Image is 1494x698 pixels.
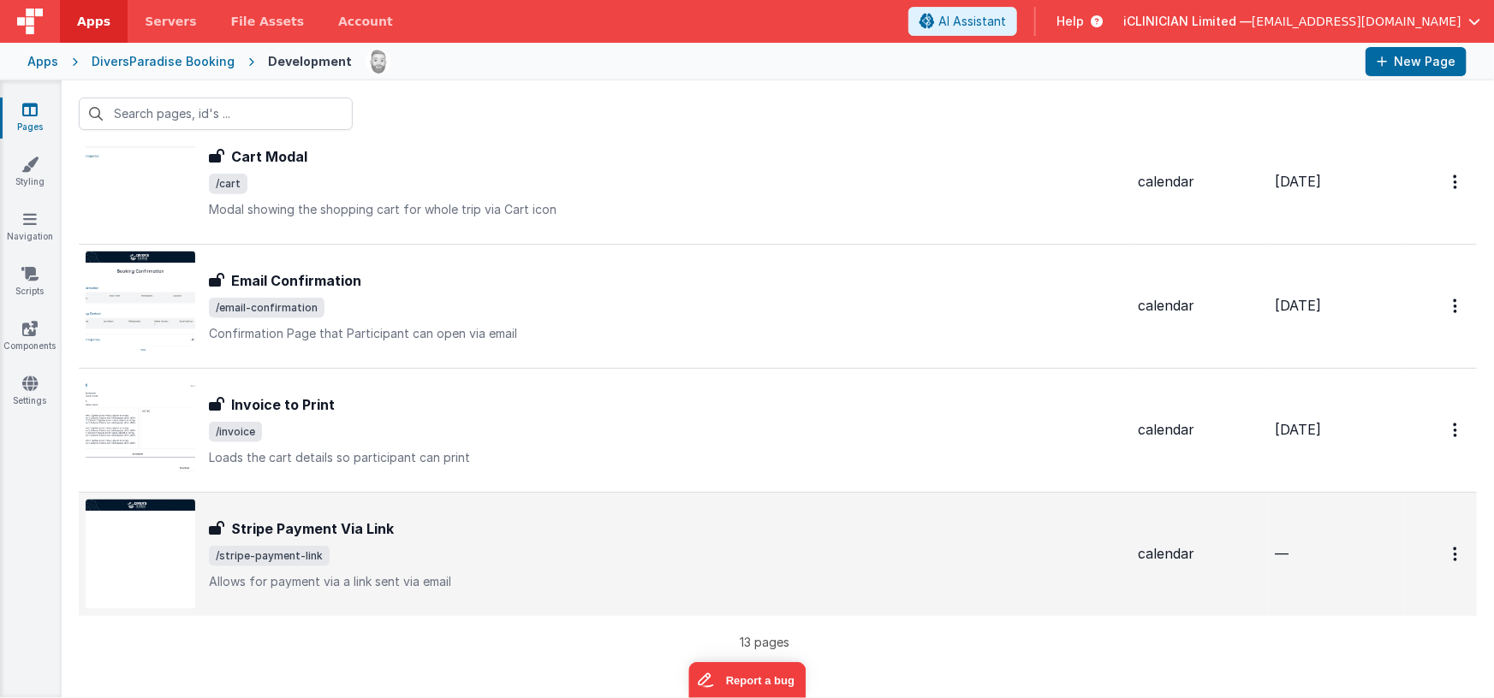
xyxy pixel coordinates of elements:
h3: Email Confirmation [231,270,361,291]
span: /invoice [209,422,262,442]
div: calendar [1138,420,1261,440]
h3: Stripe Payment Via Link [231,518,394,539]
button: iCLINICIAN Limited — [EMAIL_ADDRESS][DOMAIN_NAME] [1123,13,1480,30]
button: Options [1443,536,1470,571]
p: Allows for payment via a link sent via email [209,573,1124,590]
input: Search pages, id's ... [79,98,353,130]
span: /cart [209,174,247,194]
div: DiversParadise Booking [92,53,235,70]
img: 338b8ff906eeea576da06f2fc7315c1b [366,50,390,74]
button: Options [1443,412,1470,447]
button: AI Assistant [908,7,1017,36]
span: [DATE] [1275,173,1321,190]
p: Modal showing the shopping cart for whole trip via Cart icon [209,201,1124,218]
h3: Invoice to Print [231,394,335,415]
span: [DATE] [1275,297,1321,314]
span: /email-confirmation [209,298,324,318]
span: iCLINICIAN Limited — [1123,13,1252,30]
button: New Page [1366,47,1467,76]
span: [DATE] [1275,421,1321,438]
span: AI Assistant [938,13,1006,30]
span: Help [1057,13,1084,30]
p: Confirmation Page that Participant can open via email [209,325,1124,342]
p: Loads the cart details so participant can print [209,449,1124,466]
p: 13 pages [79,633,1451,651]
button: Options [1443,164,1470,199]
div: Apps [27,53,58,70]
button: Options [1443,288,1470,323]
div: Development [268,53,352,70]
div: calendar [1138,544,1261,564]
span: Apps [77,13,110,30]
span: — [1275,545,1289,562]
span: [EMAIL_ADDRESS][DOMAIN_NAME] [1252,13,1461,30]
h3: Cart Modal [231,146,307,167]
span: File Assets [231,13,305,30]
span: /stripe-payment-link [209,546,330,566]
span: Servers [145,13,196,30]
iframe: Marker.io feedback button [688,662,806,698]
div: calendar [1138,172,1261,192]
div: calendar [1138,296,1261,316]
